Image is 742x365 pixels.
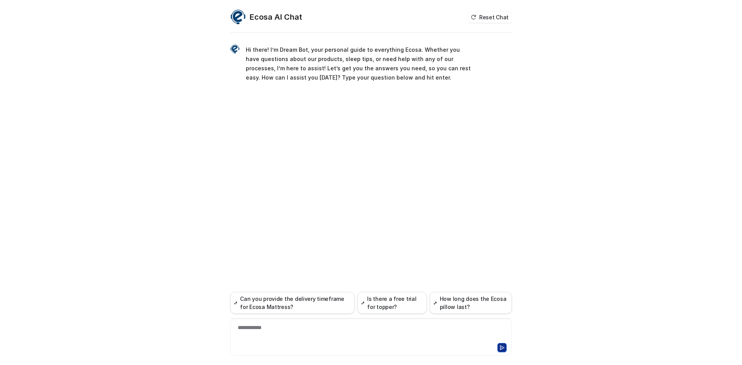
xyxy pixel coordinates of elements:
button: Can you provide the delivery timeframe for Ecosa Mattress? [230,292,354,314]
button: Reset Chat [468,12,512,23]
button: How long does the Ecosa pillow last? [430,292,512,314]
p: Hi there! I’m Dream Bot, your personal guide to everything Ecosa. Whether you have questions abou... [246,45,472,82]
img: Widget [230,44,240,54]
h2: Ecosa AI Chat [250,12,302,22]
img: Widget [230,9,246,25]
button: Is there a free trial for topper? [357,292,427,314]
